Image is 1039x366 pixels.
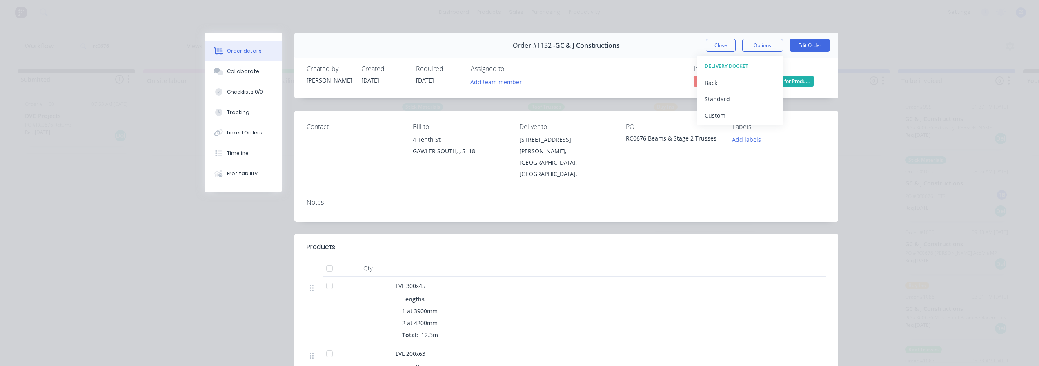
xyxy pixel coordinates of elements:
div: Tracking [227,109,249,116]
button: Tracking [205,102,282,123]
button: Collaborate [205,61,282,82]
span: 2 at 4200mm [402,319,438,327]
span: Order #1132 - [513,42,555,49]
span: Ready for Produ... [765,76,814,86]
button: Linked Orders [205,123,282,143]
div: Order details [227,47,262,55]
div: Checklists 0/0 [227,88,263,96]
button: Order details [205,41,282,61]
button: Options [742,39,783,52]
span: No [694,76,743,86]
div: Deliver to [519,123,613,131]
div: [STREET_ADDRESS][PERSON_NAME], [GEOGRAPHIC_DATA], [GEOGRAPHIC_DATA], [519,134,613,180]
div: Custom [705,109,776,121]
button: Close [706,39,736,52]
div: 4 Tenth StGAWLER SOUTH, , 5118 [413,134,506,160]
span: LVL 300x45 [396,282,425,290]
div: Back [705,77,776,89]
div: Linked Orders [227,129,262,136]
button: Add labels [728,134,765,145]
div: DELIVERY DOCKET [705,61,776,71]
div: Contact [307,123,400,131]
div: Created by [307,65,352,73]
div: Invoiced [694,65,755,73]
span: [DATE] [416,76,434,84]
span: 1 at 3900mm [402,307,438,315]
div: PO [626,123,719,131]
div: [STREET_ADDRESS] [519,134,613,145]
div: Products [307,242,335,252]
div: [PERSON_NAME], [GEOGRAPHIC_DATA], [GEOGRAPHIC_DATA], [519,145,613,180]
button: Profitability [205,163,282,184]
div: [PERSON_NAME] [307,76,352,85]
button: Add team member [471,76,526,87]
span: LVL 200x63 [396,350,425,357]
div: Qty [343,260,392,277]
div: 4 Tenth St [413,134,506,145]
button: Custom [697,107,783,123]
span: GC & J Constructions [555,42,620,49]
div: Labels [732,123,826,131]
div: Collaborate [227,68,259,75]
button: DELIVERY DOCKET [697,58,783,74]
button: Timeline [205,143,282,163]
div: Status [765,65,826,73]
span: 12.3m [418,331,441,339]
div: Required [416,65,461,73]
div: Bill to [413,123,506,131]
button: Edit Order [790,39,830,52]
div: GAWLER SOUTH, , 5118 [413,145,506,157]
span: Total: [402,331,418,339]
div: Profitability [227,170,258,177]
div: Standard [705,93,776,105]
div: Assigned to [471,65,552,73]
div: Notes [307,199,826,206]
span: Lengths [402,295,425,304]
button: Add team member [466,76,526,87]
button: Ready for Produ... [765,76,814,88]
div: Timeline [227,150,249,157]
button: Checklists 0/0 [205,82,282,102]
span: [DATE] [361,76,379,84]
button: Standard [697,91,783,107]
div: Created [361,65,406,73]
button: Back [697,74,783,91]
div: RC0676 Beams & Stage 2 Trusses [626,134,719,145]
